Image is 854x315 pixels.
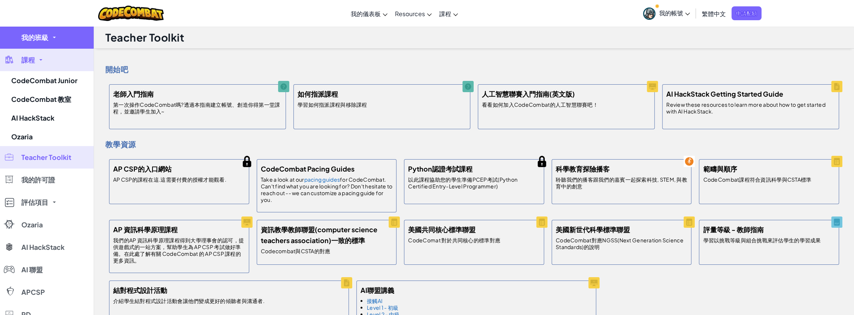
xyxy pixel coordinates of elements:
[408,224,476,235] h5: 美國共同核心標準聯盟
[695,155,843,208] a: 範疇與順序 CodeCombat課程符合資訊科學與CSTA標準
[105,30,184,45] h1: Teacher Toolkit
[400,216,548,269] a: 美國共同核心標準聯盟 CodeComat 對於共同核心的標準對應
[113,224,178,235] h5: AP 資訊科學原理課程
[698,3,730,24] a: 繁體中文
[408,163,473,174] h5: Python認證考試課程
[298,101,367,108] p: 學習如何指派課程與移除課程
[21,244,64,251] span: AI HackStack
[105,216,253,277] a: AP 資訊科學原理課程 我們的AP 資訊科學原理課程得到大學理事會的認可，提供遊戲式的一站方案，幫助學生為 AP CSP 考試做好準備。在此處了解有關 CodeCombat 的 AP CSP 課...
[482,101,598,108] p: 看看如何加入CodeCombat的人工智慧聯賽吧！
[703,237,821,243] p: 學習以挑戰等級與組合挑戰來評估學生的學習成果
[659,9,690,17] span: 我的帳號
[703,224,763,235] h5: 評量等級 - 教師指南
[347,3,391,24] a: 我的儀表板
[290,81,474,133] a: 如何指派課程 學習如何指派課程與移除課程
[113,237,245,264] p: 我們的AP 資訊科學原理課程得到大學理事會的認可，提供遊戲式的一站方案，幫助學生為 AP CSP 考試做好準備。在此處了解有關 CodeCombat 的 AP CSP 課程的更多資訊。
[556,176,688,190] p: 聆聽我們的播客跟我們的嘉賓一起探索科技, STEM, 與教育中的創意
[261,176,393,203] p: Take a look at our for CodeCombat. Can't find what you are looking for? Don't hesitate to reach o...
[21,154,71,161] span: Teacher Toolkit
[105,139,843,150] h4: 教學資源
[113,101,282,115] p: 第一次操作CodeCombat嗎?透過本指南建立帳號、創造你得第一堂課程，並邀請學生加入~
[408,176,540,190] p: 以此課程協助您的學生準備PCEP考試(Python Certified Entry-Level Programmer)
[351,10,381,18] span: 我的儀表板
[253,155,401,216] a: CodeCombat Pacing Guides Take a look at ourpacing guidesfor CodeCombat. Can't find what you are l...
[703,176,811,183] p: CodeCombat課程符合資訊科學與CSTA標準
[695,216,843,269] a: 評量等級 - 教師指南 學習以挑戰等級與組合挑戰來評估學生的學習成果
[21,34,48,41] span: 我的班級
[703,163,737,174] h5: 範疇與順序
[474,81,658,133] a: 人工智慧聯賽入門指南(英文版) 看看如何加入CodeCombat的人工智慧聯賽吧！
[395,10,425,18] span: Resources
[21,176,55,183] span: 我的許可證
[367,304,398,311] a: Level 1 - 初級
[666,88,783,99] h5: AI HackStack Getting Started Guide
[21,199,48,206] span: 評估項目
[113,163,172,174] h5: AP CSP的入口網站
[702,10,726,18] span: 繁體中文
[98,6,164,21] img: CodeCombat logo
[439,10,451,18] span: 課程
[113,285,167,296] h5: 結對程式設計活動
[666,101,835,115] p: Review these resources to learn more about how to get started with AI HackStack.
[435,3,462,24] a: 課程
[639,1,694,25] a: 我的帳號
[400,155,548,208] a: Python認證考試課程 以此課程協助您的學生準備PCEP考試(Python Certified Entry-Level Programmer)
[113,88,154,99] h5: 老師入門指南
[391,3,435,24] a: Resources
[304,176,340,183] a: pacing guides
[556,237,688,250] p: CodeCombat對應NGSS(Next Generation Science Standards)的說明
[482,88,575,99] h5: 人工智慧聯賽入門指南(英文版)
[556,224,630,235] h5: 美國新世代科學標準聯盟
[548,155,695,208] a: 科學教育探險播客 聆聽我們的播客跟我們的嘉賓一起探索科技, STEM, 與教育中的創意
[298,88,338,99] h5: 如何指派課程
[113,176,226,183] p: AP CSP的課程在這.這需要付費的授權才能觀看.
[731,6,761,20] a: 申請配額
[367,297,383,304] a: 接觸AI
[21,266,43,273] span: AI 聯盟
[253,216,401,269] a: 資訊教學教師聯盟(computer science teachers association)一致的標準 Codecombat與CSTA的對應
[658,81,843,133] a: AI HackStack Getting Started Guide Review these resources to learn more about how to get started ...
[105,64,843,75] h4: 開始吧
[21,57,35,63] span: 課程
[261,248,331,254] p: Codecombat與CSTA的對應
[360,285,394,296] h5: AI聯盟講義
[105,81,290,133] a: 老師入門指南 第一次操作CodeCombat嗎?透過本指南建立帳號、創造你得第一堂課程，並邀請學生加入~
[113,297,265,304] p: 介紹學生結對程式設計活動會讓他們變成更好的傾聽者與溝通者.
[408,237,500,243] p: CodeComat 對於共同核心的標準對應
[261,163,354,174] h5: CodeCombat Pacing Guides
[643,7,655,20] img: avatar
[105,155,253,208] a: AP CSP的入口網站 AP CSP的課程在這.這需要付費的授權才能觀看.
[261,224,393,246] h5: 資訊教學教師聯盟(computer science teachers association)一致的標準
[556,163,610,174] h5: 科學教育探險播客
[21,221,43,228] span: Ozaria
[548,216,695,269] a: 美國新世代科學標準聯盟 CodeCombat對應NGSS(Next Generation Science Standards)的說明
